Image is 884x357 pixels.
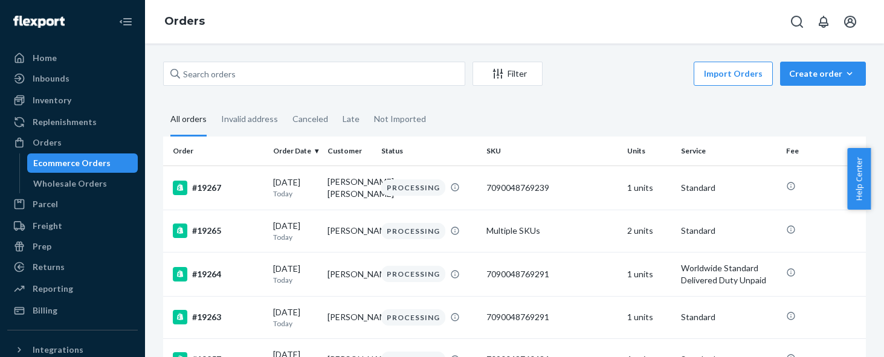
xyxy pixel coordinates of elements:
[7,257,138,277] a: Returns
[785,10,809,34] button: Open Search Box
[33,344,83,356] div: Integrations
[33,198,58,210] div: Parcel
[170,103,207,137] div: All orders
[482,210,622,252] td: Multiple SKUs
[381,223,445,239] div: PROCESSING
[164,14,205,28] a: Orders
[486,268,618,280] div: 7090048769291
[622,210,676,252] td: 2 units
[780,62,866,86] button: Create order
[268,137,322,166] th: Order Date
[7,91,138,110] a: Inventory
[323,210,376,252] td: [PERSON_NAME]
[173,181,263,195] div: #19267
[273,306,317,329] div: [DATE]
[473,62,543,86] button: Filter
[381,179,445,196] div: PROCESSING
[273,220,317,242] div: [DATE]
[7,237,138,256] a: Prep
[7,301,138,320] a: Billing
[273,275,317,285] p: Today
[27,174,138,193] a: Wholesale Orders
[622,296,676,338] td: 1 units
[811,10,836,34] button: Open notifications
[323,166,376,210] td: [PERSON_NAME] [PERSON_NAME]
[486,311,618,323] div: 7090048769291
[323,252,376,296] td: [PERSON_NAME]
[273,232,317,242] p: Today
[273,318,317,329] p: Today
[681,225,776,237] p: Standard
[33,220,62,232] div: Freight
[273,263,317,285] div: [DATE]
[33,52,57,64] div: Home
[27,153,138,173] a: Ecommerce Orders
[381,309,445,326] div: PROCESSING
[694,62,773,86] button: Import Orders
[681,182,776,194] p: Standard
[781,137,866,166] th: Fee
[376,137,482,166] th: Status
[163,137,268,166] th: Order
[486,182,618,194] div: 7090048769239
[374,103,426,135] div: Not Imported
[114,10,138,34] button: Close Navigation
[473,68,542,80] div: Filter
[789,68,857,80] div: Create order
[327,146,372,156] div: Customer
[273,188,317,199] p: Today
[33,178,107,190] div: Wholesale Orders
[622,166,676,210] td: 1 units
[163,62,465,86] input: Search orders
[7,112,138,132] a: Replenishments
[33,261,65,273] div: Returns
[33,157,111,169] div: Ecommerce Orders
[681,262,776,286] p: Worldwide Standard Delivered Duty Unpaid
[381,266,445,282] div: PROCESSING
[681,311,776,323] p: Standard
[7,133,138,152] a: Orders
[7,216,138,236] a: Freight
[7,69,138,88] a: Inbounds
[33,94,71,106] div: Inventory
[33,304,57,317] div: Billing
[33,72,69,85] div: Inbounds
[7,48,138,68] a: Home
[33,240,51,252] div: Prep
[33,137,62,149] div: Orders
[13,16,65,28] img: Flexport logo
[155,4,215,39] ol: breadcrumbs
[173,267,263,281] div: #19264
[221,103,278,135] div: Invalid address
[847,148,871,210] button: Help Center
[343,103,360,135] div: Late
[292,103,328,135] div: Canceled
[676,137,781,166] th: Service
[622,137,676,166] th: Units
[173,310,263,324] div: #19263
[323,296,376,338] td: [PERSON_NAME]
[482,137,622,166] th: SKU
[7,195,138,214] a: Parcel
[7,279,138,298] a: Reporting
[622,252,676,296] td: 1 units
[33,283,73,295] div: Reporting
[173,224,263,238] div: #19265
[838,10,862,34] button: Open account menu
[33,116,97,128] div: Replenishments
[273,176,317,199] div: [DATE]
